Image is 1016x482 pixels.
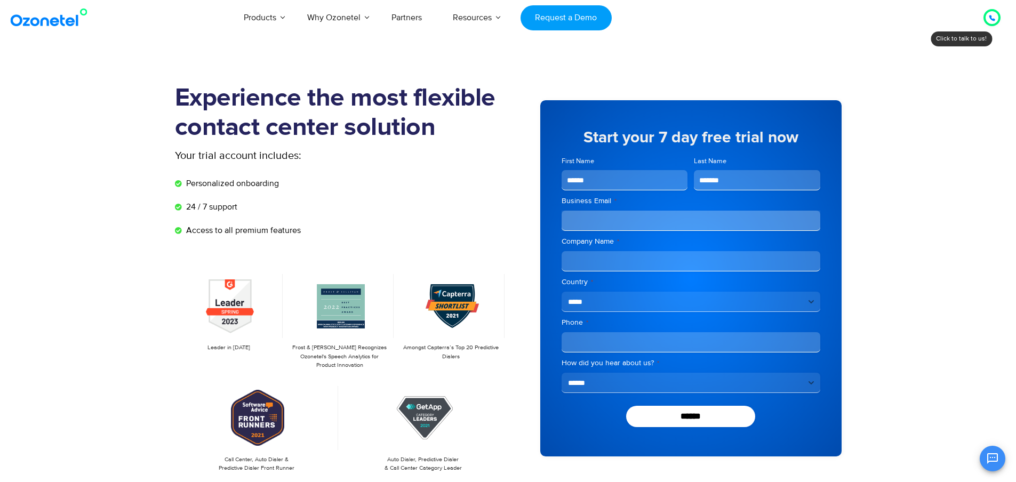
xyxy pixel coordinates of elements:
[347,455,500,473] p: Auto Dialer, Predictive Dialer & Call Center Category Leader
[562,156,688,166] label: First Name
[180,455,333,473] p: Call Center, Auto Dialer & Predictive Dialer Front Runner
[562,317,820,328] label: Phone
[562,277,820,287] label: Country
[562,130,820,146] h5: Start your 7 day free trial now
[402,343,499,361] p: Amongst Capterra’s Top 20 Predictive Dialers
[183,200,237,213] span: 24 / 7 support
[980,446,1005,471] button: Open chat
[180,343,277,352] p: Leader in [DATE]
[521,5,612,30] a: Request a Demo
[183,177,279,190] span: Personalized onboarding
[562,358,820,368] label: How did you hear about us?
[175,148,428,164] p: Your trial account includes:
[562,236,820,247] label: Company Name
[291,343,388,370] p: Frost & [PERSON_NAME] Recognizes Ozonetel's Speech Analytics for Product Innovation
[694,156,820,166] label: Last Name
[175,84,508,142] h1: Experience the most flexible contact center solution
[562,196,820,206] label: Business Email
[183,224,301,237] span: Access to all premium features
